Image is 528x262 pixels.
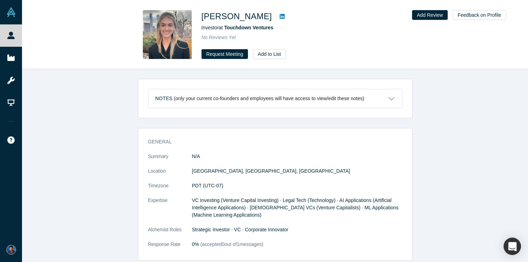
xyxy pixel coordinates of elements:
[143,10,192,59] img: Marissa Baker's Profile Image
[224,25,273,30] a: Touchdown Ventures
[201,10,272,23] h1: [PERSON_NAME]
[6,245,16,255] img: Prayas Tiwari's Account
[148,197,192,226] dt: Expertise
[155,95,173,102] h3: Notes
[148,241,192,255] dt: Response Rate
[192,241,199,247] span: 0%
[192,167,402,175] dd: [GEOGRAPHIC_DATA], [GEOGRAPHIC_DATA], [GEOGRAPHIC_DATA]
[148,153,192,167] dt: Summary
[412,10,448,20] button: Add Review
[192,226,402,233] dd: Strategic Investor · VC · Corporate Innovator
[148,89,402,108] button: Notes (only your current co-founders and employees will have access to view/edit these notes)
[148,226,192,241] dt: Alchemist Roles
[192,182,402,189] dd: PDT (UTC-07)
[148,138,393,145] h3: General
[6,7,16,17] img: Alchemist Vault Logo
[199,241,263,247] span: (accepted 0 out of 1 messages)
[192,153,402,160] p: N/A
[201,49,248,59] button: Request Meeting
[148,182,192,197] dt: Timezone
[453,10,506,20] button: Feedback on Profile
[201,25,273,30] span: Investor at
[201,35,236,40] span: No Reviews Yet
[174,96,365,102] p: (only your current co-founders and employees will have access to view/edit these notes)
[192,197,399,218] span: VC Investing (Venture Capital Investing) · Legal Tech (Technology) · AI Applications (Artificial ...
[253,49,286,59] button: Add to List
[148,167,192,182] dt: Location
